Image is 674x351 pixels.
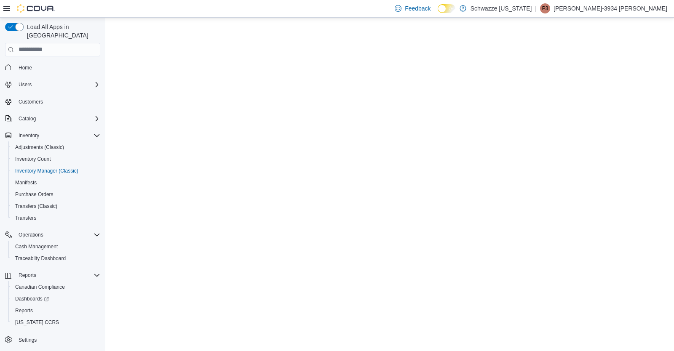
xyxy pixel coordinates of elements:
[12,282,68,292] a: Canadian Compliance
[438,4,455,13] input: Dark Mode
[540,3,550,13] div: Phoebe-3934 Yazzie
[8,141,104,153] button: Adjustments (Classic)
[19,337,37,343] span: Settings
[19,98,43,105] span: Customers
[19,81,32,88] span: Users
[12,317,100,327] span: Washington CCRS
[2,333,104,346] button: Settings
[12,142,67,152] a: Adjustments (Classic)
[471,3,532,13] p: Schwazze [US_STATE]
[15,96,100,107] span: Customers
[8,281,104,293] button: Canadian Compliance
[15,144,64,151] span: Adjustments (Classic)
[12,294,100,304] span: Dashboards
[8,305,104,316] button: Reports
[12,253,69,263] a: Traceabilty Dashboard
[2,229,104,241] button: Operations
[15,215,36,221] span: Transfers
[15,97,46,107] a: Customers
[12,178,40,188] a: Manifests
[535,3,537,13] p: |
[12,201,61,211] a: Transfers (Classic)
[15,63,35,73] a: Home
[12,294,52,304] a: Dashboards
[15,130,43,141] button: Inventory
[8,189,104,200] button: Purchase Orders
[12,253,100,263] span: Traceabilty Dashboard
[12,242,100,252] span: Cash Management
[19,115,36,122] span: Catalog
[12,189,57,199] a: Purchase Orders
[12,178,100,188] span: Manifests
[8,253,104,264] button: Traceabilty Dashboard
[2,130,104,141] button: Inventory
[24,23,100,40] span: Load All Apps in [GEOGRAPHIC_DATA]
[12,306,100,316] span: Reports
[405,4,431,13] span: Feedback
[12,142,100,152] span: Adjustments (Classic)
[15,335,40,345] a: Settings
[19,64,32,71] span: Home
[19,231,43,238] span: Operations
[12,201,100,211] span: Transfers (Classic)
[15,179,37,186] span: Manifests
[12,282,100,292] span: Canadian Compliance
[12,317,62,327] a: [US_STATE] CCRS
[542,3,548,13] span: P3
[15,156,51,162] span: Inventory Count
[2,113,104,125] button: Catalog
[554,3,667,13] p: [PERSON_NAME]-3934 [PERSON_NAME]
[15,114,39,124] button: Catalog
[15,80,35,90] button: Users
[15,230,47,240] button: Operations
[15,270,40,280] button: Reports
[12,154,54,164] a: Inventory Count
[12,166,100,176] span: Inventory Manager (Classic)
[12,242,61,252] a: Cash Management
[15,80,100,90] span: Users
[19,272,36,279] span: Reports
[15,334,100,345] span: Settings
[8,153,104,165] button: Inventory Count
[15,243,58,250] span: Cash Management
[8,165,104,177] button: Inventory Manager (Classic)
[12,213,40,223] a: Transfers
[2,269,104,281] button: Reports
[15,307,33,314] span: Reports
[15,270,100,280] span: Reports
[15,295,49,302] span: Dashboards
[2,61,104,74] button: Home
[15,114,100,124] span: Catalog
[15,255,66,262] span: Traceabilty Dashboard
[12,306,36,316] a: Reports
[15,168,78,174] span: Inventory Manager (Classic)
[15,62,100,73] span: Home
[8,241,104,253] button: Cash Management
[8,200,104,212] button: Transfers (Classic)
[8,293,104,305] a: Dashboards
[19,132,39,139] span: Inventory
[8,177,104,189] button: Manifests
[17,4,55,13] img: Cova
[15,130,100,141] span: Inventory
[8,212,104,224] button: Transfers
[12,166,82,176] a: Inventory Manager (Classic)
[15,203,57,210] span: Transfers (Classic)
[2,96,104,108] button: Customers
[15,284,65,290] span: Canadian Compliance
[8,316,104,328] button: [US_STATE] CCRS
[12,189,100,199] span: Purchase Orders
[12,213,100,223] span: Transfers
[12,154,100,164] span: Inventory Count
[15,319,59,326] span: [US_STATE] CCRS
[2,79,104,90] button: Users
[15,191,53,198] span: Purchase Orders
[15,230,100,240] span: Operations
